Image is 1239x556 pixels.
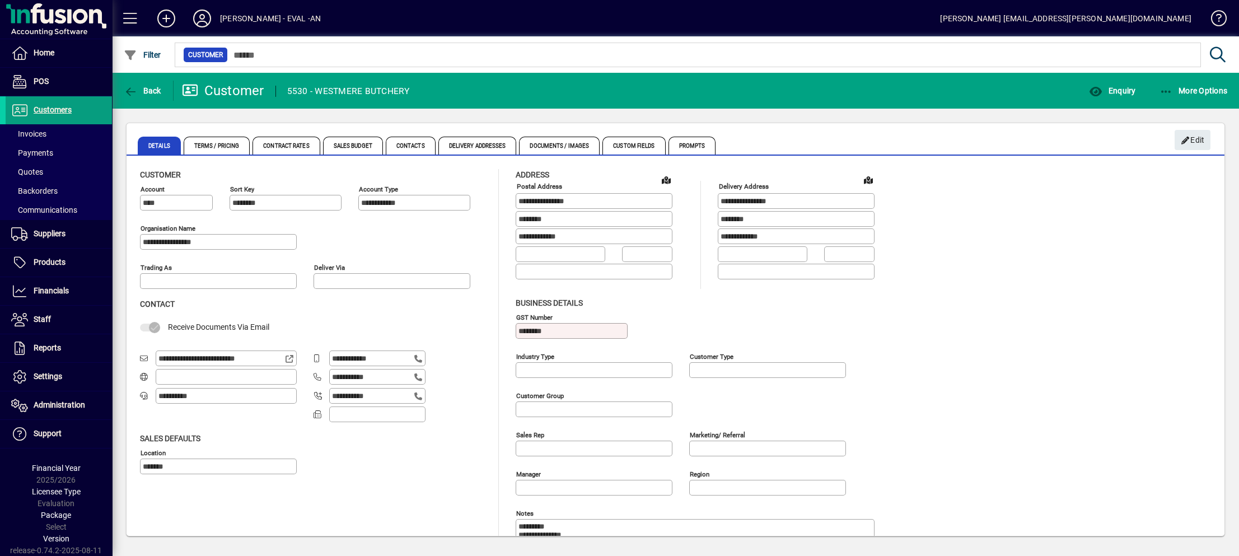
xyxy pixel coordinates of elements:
button: More Options [1157,81,1231,101]
span: Version [43,534,69,543]
span: Licensee Type [32,487,81,496]
span: Financial Year [32,464,81,473]
button: Filter [121,45,164,65]
span: Business details [516,298,583,307]
span: Prompts [668,137,716,155]
span: Administration [34,400,85,409]
mat-label: Region [690,470,709,478]
span: Receive Documents Via Email [168,323,269,331]
a: POS [6,68,112,96]
a: Reports [6,334,112,362]
button: Profile [184,8,220,29]
mat-label: Notes [516,509,534,517]
span: Sales defaults [140,434,200,443]
mat-label: Organisation name [141,225,195,232]
a: Quotes [6,162,112,181]
span: Enquiry [1089,86,1135,95]
div: [PERSON_NAME] - EVAL -AN [220,10,321,27]
span: POS [34,77,49,86]
mat-label: Deliver via [314,264,345,272]
button: Edit [1175,130,1210,150]
span: Financials [34,286,69,295]
mat-label: Sort key [230,185,254,193]
mat-label: Manager [516,470,541,478]
span: Contract Rates [253,137,320,155]
mat-label: Customer type [690,352,733,360]
mat-label: Location [141,448,166,456]
span: Payments [11,148,53,157]
span: Customers [34,105,72,114]
mat-label: GST Number [516,313,553,321]
a: Backorders [6,181,112,200]
mat-label: Industry type [516,352,554,360]
span: Details [138,137,181,155]
a: Support [6,420,112,448]
a: Invoices [6,124,112,143]
span: Customer [140,170,181,179]
a: View on map [859,171,877,189]
a: View on map [657,171,675,189]
span: Package [41,511,71,520]
span: Customer [188,49,223,60]
mat-label: Sales rep [516,431,544,438]
span: Communications [11,205,77,214]
span: Documents / Images [519,137,600,155]
span: Delivery Addresses [438,137,517,155]
span: Address [516,170,549,179]
span: More Options [1159,86,1228,95]
a: Home [6,39,112,67]
span: Products [34,258,66,267]
div: [PERSON_NAME] [EMAIL_ADDRESS][PERSON_NAME][DOMAIN_NAME] [940,10,1191,27]
span: Staff [34,315,51,324]
span: Suppliers [34,229,66,238]
a: Suppliers [6,220,112,248]
mat-label: Account Type [359,185,398,193]
span: Backorders [11,186,58,195]
a: Communications [6,200,112,219]
mat-label: Marketing/ Referral [690,431,745,438]
mat-label: Trading as [141,264,172,272]
span: Contacts [386,137,436,155]
span: Quotes [11,167,43,176]
span: Sales Budget [323,137,383,155]
span: Custom Fields [602,137,665,155]
span: Contact [140,300,175,309]
span: Back [124,86,161,95]
app-page-header-button: Back [112,81,174,101]
span: Filter [124,50,161,59]
span: Home [34,48,54,57]
a: Payments [6,143,112,162]
button: Enquiry [1086,81,1138,101]
span: Edit [1181,131,1205,149]
span: Terms / Pricing [184,137,250,155]
span: Invoices [11,129,46,138]
div: Customer [182,82,264,100]
a: Administration [6,391,112,419]
mat-label: Customer group [516,391,564,399]
a: Staff [6,306,112,334]
span: Settings [34,372,62,381]
a: Knowledge Base [1203,2,1225,39]
mat-label: Account [141,185,165,193]
button: Back [121,81,164,101]
div: 5530 - WESTMERE BUTCHERY [287,82,410,100]
a: Financials [6,277,112,305]
span: Support [34,429,62,438]
span: Reports [34,343,61,352]
button: Add [148,8,184,29]
a: Settings [6,363,112,391]
a: Products [6,249,112,277]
